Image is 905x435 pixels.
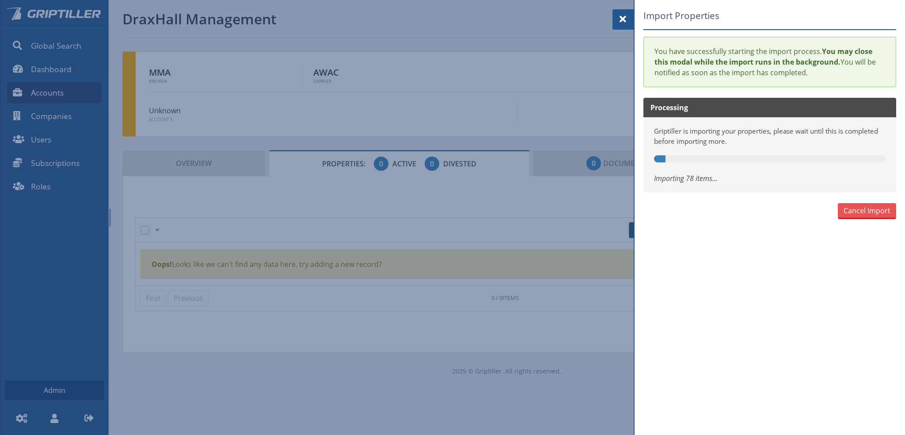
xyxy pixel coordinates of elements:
[654,126,886,146] p: Griptiller is importing your properties, please wait until this is completed before importing more.
[838,203,896,219] button: Cancel Import
[654,155,886,162] progress: 5%
[654,46,872,67] strong: You may close this modal while the import runs in the background.
[654,46,885,78] div: You have successfully starting the import process. You will be notified as soon as the import has...
[650,103,688,112] p: Processing
[654,173,718,183] em: Importing 78 items...
[844,205,890,216] span: Cancel Import
[643,9,896,30] h5: Import Properties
